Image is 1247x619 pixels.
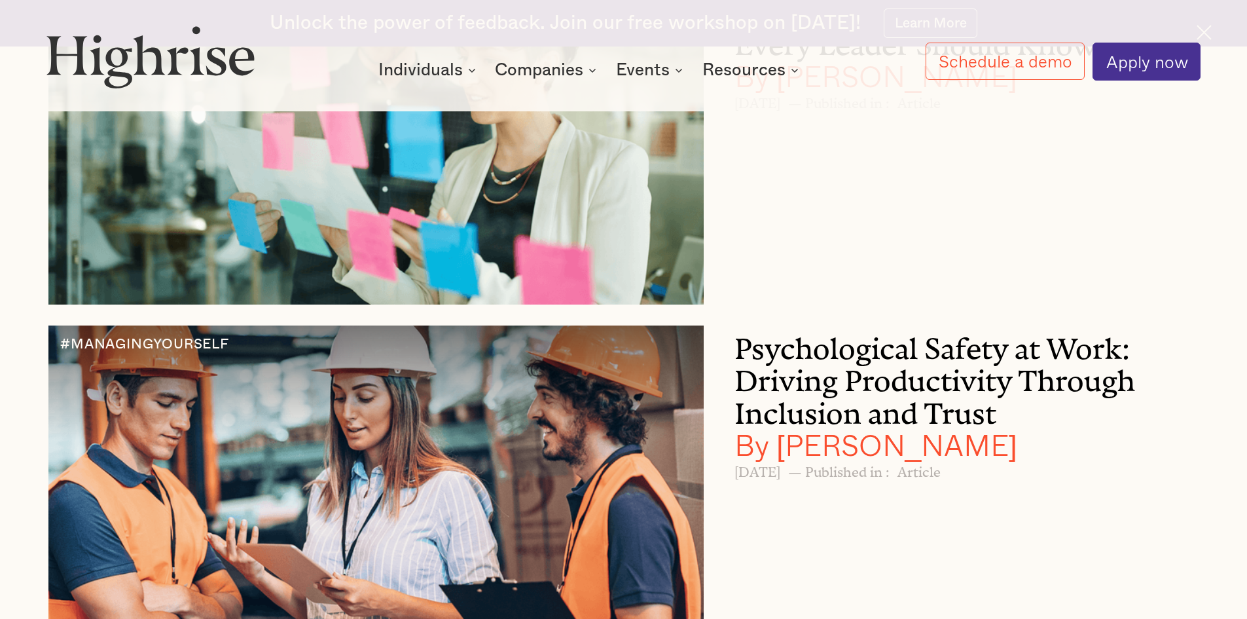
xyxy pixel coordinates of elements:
h3: Psychological Safety at Work: Driving Productivity Through Inclusion and Trust [734,326,1152,460]
div: Companies [495,62,583,78]
a: Apply now [1093,43,1201,81]
div: #MANAGINGYOURSELF [60,337,229,352]
div: Events [616,62,687,78]
div: Events [616,62,670,78]
h6: — Published in : [788,460,890,477]
div: Resources [702,62,786,78]
div: Resources [702,62,803,78]
div: Individuals [378,62,480,78]
div: Individuals [378,62,463,78]
div: Companies [495,62,600,78]
h6: [DATE] [734,460,780,477]
img: Highrise logo [46,26,255,88]
span: By [PERSON_NAME] [734,422,1017,467]
h6: Article [897,460,941,477]
a: Schedule a demo [926,43,1085,80]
